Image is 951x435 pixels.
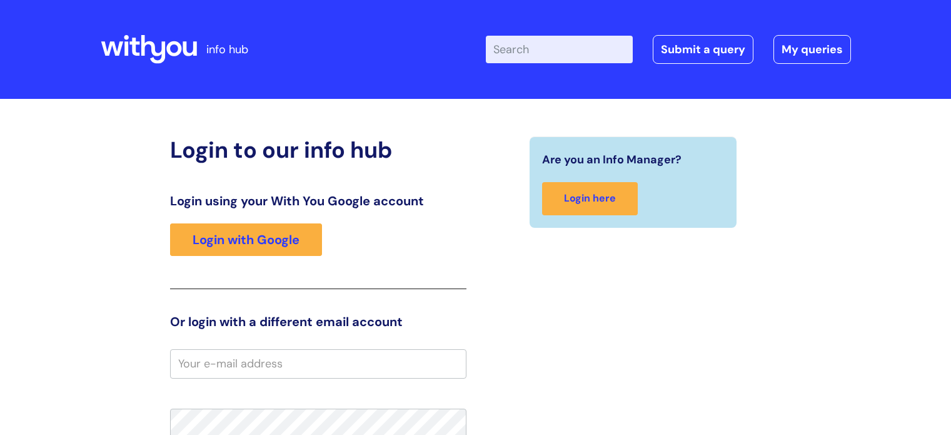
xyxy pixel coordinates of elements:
[542,150,682,170] span: Are you an Info Manager?
[773,35,851,64] a: My queries
[486,36,633,63] input: Search
[170,314,466,329] h3: Or login with a different email account
[542,182,638,215] a: Login here
[170,136,466,163] h2: Login to our info hub
[653,35,753,64] a: Submit a query
[206,39,248,59] p: info hub
[170,193,466,208] h3: Login using your With You Google account
[170,223,322,256] a: Login with Google
[170,349,466,378] input: Your e-mail address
